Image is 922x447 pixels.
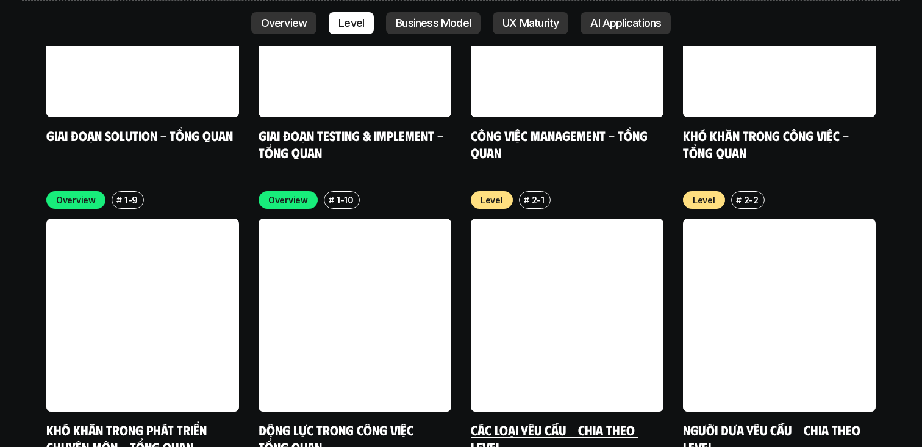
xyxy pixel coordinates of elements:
[46,127,233,144] a: Giai đoạn Solution - Tổng quan
[471,127,651,161] a: Công việc Management - Tổng quan
[693,194,715,206] p: Level
[683,127,852,161] a: Khó khăn trong công việc - Tổng quan
[532,194,545,206] p: 2-1
[481,194,503,206] p: Level
[337,194,354,206] p: 1-10
[56,194,96,206] p: Overview
[259,127,446,161] a: Giai đoạn Testing & Implement - Tổng quan
[744,194,759,206] p: 2-2
[251,12,317,34] a: Overview
[524,195,529,205] h6: #
[329,195,334,205] h6: #
[116,195,122,205] h6: #
[124,194,138,206] p: 1-9
[268,194,308,206] p: Overview
[736,195,742,205] h6: #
